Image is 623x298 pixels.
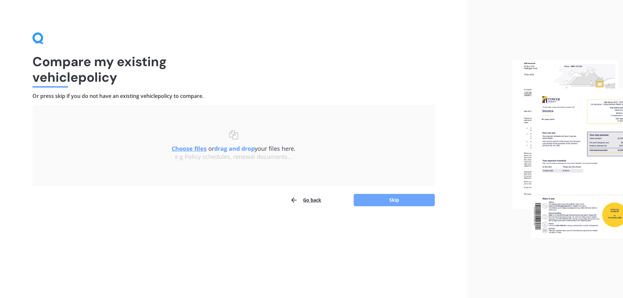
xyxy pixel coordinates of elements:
u: Choose files [172,145,207,152]
div: e.g Policy schedules, renewal documents... [45,153,422,161]
button: Skip [354,194,435,206]
h4: Or press skip if you do not have an existing vehicle policy to compare. [32,93,435,100]
span: or your files here. [172,145,296,152]
h1: Compare my existing vehicle policy [32,54,435,85]
img: files.webp [512,60,623,238]
b: drag and drop [214,145,255,152]
button: Go back [290,194,321,207]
